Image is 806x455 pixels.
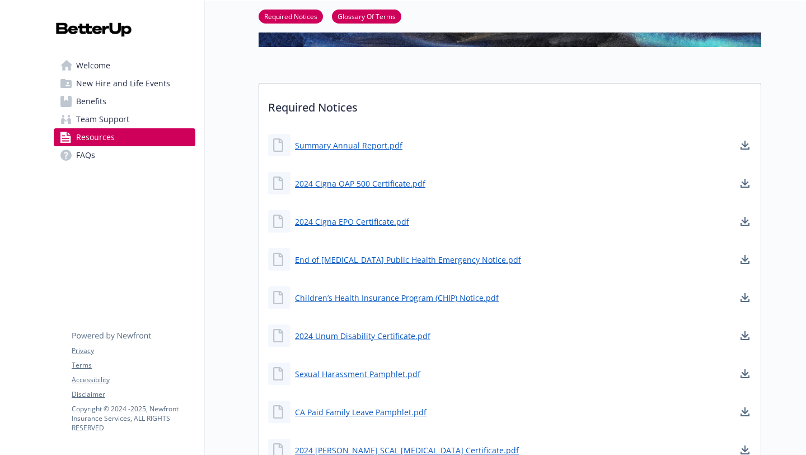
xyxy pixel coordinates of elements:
[295,216,409,227] a: 2024 Cigna EPO Certificate.pdf
[295,140,402,151] a: Summary Annual Report.pdf
[738,215,752,228] a: download document
[72,404,195,433] p: Copyright © 2024 - 2025 , Newfront Insurance Services, ALL RIGHTS RESERVED
[295,330,430,342] a: 2024 Unum Disability Certificate.pdf
[259,11,323,21] a: Required Notices
[76,110,129,128] span: Team Support
[295,292,499,304] a: Children’s Health Insurance Program (CHIP) Notice.pdf
[738,291,752,304] a: download document
[54,57,195,75] a: Welcome
[738,367,752,380] a: download document
[72,375,195,385] a: Accessibility
[295,406,427,418] a: CA Paid Family Leave Pamphlet.pdf
[76,75,170,92] span: New Hire and Life Events
[54,110,195,128] a: Team Support
[738,253,752,266] a: download document
[295,368,420,380] a: Sexual Harassment Pamphlet.pdf
[295,254,521,266] a: End of [MEDICAL_DATA] Public Health Emergency Notice.pdf
[76,92,106,110] span: Benefits
[738,177,752,190] a: download document
[72,389,195,400] a: Disclaimer
[54,75,195,92] a: New Hire and Life Events
[76,128,115,146] span: Resources
[54,146,195,164] a: FAQs
[738,329,752,342] a: download document
[738,405,752,419] a: download document
[332,11,401,21] a: Glossary Of Terms
[72,346,195,356] a: Privacy
[76,57,110,75] span: Welcome
[76,146,95,164] span: FAQs
[295,178,425,189] a: 2024 Cigna OAP 500 Certificate.pdf
[738,138,752,152] a: download document
[54,128,195,146] a: Resources
[259,83,761,125] p: Required Notices
[72,360,195,370] a: Terms
[54,92,195,110] a: Benefits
